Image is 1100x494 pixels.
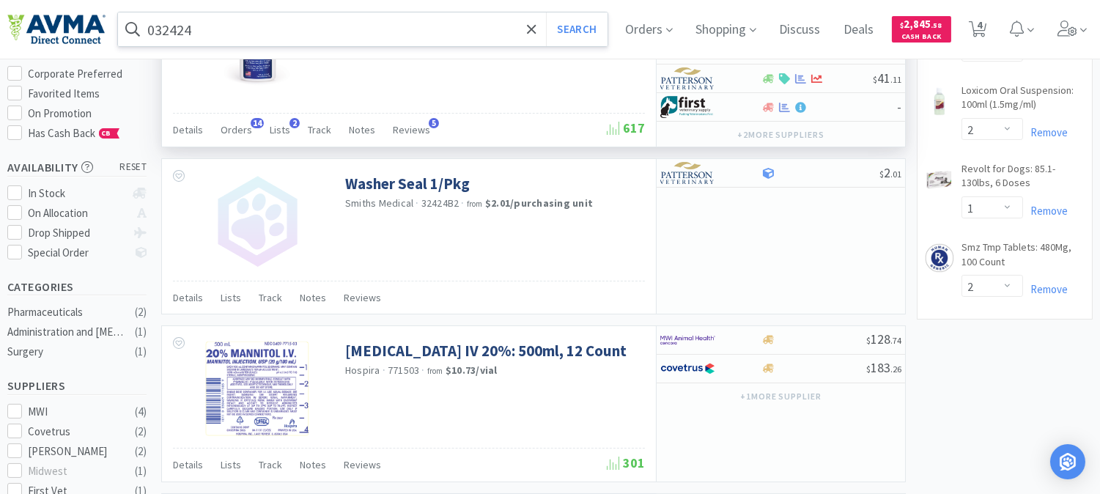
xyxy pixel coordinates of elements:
a: Discuss [774,23,827,37]
button: Search [546,12,607,46]
span: . 58 [931,21,942,30]
span: 14 [251,118,264,128]
span: 2 [879,164,901,181]
div: Surgery [7,343,126,361]
div: ( 2 ) [135,303,147,321]
div: Covetrus [29,423,119,440]
span: 2,845 [901,17,942,31]
span: Lists [270,123,290,136]
a: [MEDICAL_DATA] IV 20%: 500ml, 12 Count [345,341,627,361]
strong: $10.73 / vial [446,364,498,377]
div: ( 2 ) [135,443,147,460]
a: Loxicom Oral Suspension: 100ml (1.5mg/ml) [961,84,1085,118]
a: Remove [1023,282,1068,296]
span: Lists [221,291,241,304]
button: +2more suppliers [730,125,832,145]
span: . 01 [890,169,901,180]
img: 67d67680309e4a0bb49a5ff0391dcc42_6.png [660,96,715,118]
img: f5e969b455434c6296c6d81ef179fa71_3.png [660,162,715,184]
div: MWI [29,403,119,421]
a: Washer Seal 1/Pkg [345,174,470,193]
div: On Allocation [29,204,126,222]
div: Drop Shipped [29,224,126,242]
span: 5 [429,118,439,128]
span: 301 [607,454,645,471]
span: Details [173,458,203,471]
img: f5e969b455434c6296c6d81ef179fa71_3.png [660,67,715,89]
span: . 74 [890,335,901,346]
span: 617 [607,119,645,136]
h5: Categories [7,279,147,295]
a: Deals [838,23,880,37]
span: 183 [866,359,901,376]
span: Notes [300,291,326,304]
img: 9e9b17e381164ebe8e613b32dfaf305f_163997.png [925,243,954,273]
div: On Promotion [29,105,147,122]
input: Search by item, sku, manufacturer, ingredient, size... [118,12,608,46]
span: Reviews [344,458,381,471]
span: $ [873,74,877,85]
a: $2,845.58Cash Back [892,10,951,49]
a: Hospira [345,364,380,377]
div: Favorited Items [29,85,147,103]
span: · [462,196,465,210]
span: Track [259,291,282,304]
div: Corporate Preferred [29,65,147,83]
div: [PERSON_NAME] [29,443,119,460]
img: 77fca1acd8b6420a9015268ca798ef17_1.png [660,358,715,380]
h5: Availability [7,159,147,176]
span: Track [308,123,331,136]
span: 41 [873,70,901,86]
span: $ [901,21,904,30]
div: ( 1 ) [135,462,147,480]
span: $ [866,335,871,346]
span: $ [866,364,871,375]
span: 128 [866,331,901,347]
span: Notes [300,458,326,471]
div: In Stock [29,185,126,202]
span: 32424B2 [421,196,459,210]
a: 4 [963,25,993,38]
span: CB [100,129,114,138]
a: Remove [1023,125,1068,139]
span: 2 [289,118,300,128]
div: Pharmaceuticals [7,303,126,321]
img: d747737d40cd4c3b844aa8aa5a3feb80_390378.png [925,165,954,194]
h5: Suppliers [7,377,147,394]
span: Details [173,123,203,136]
span: . 11 [890,74,901,85]
span: Lists [221,458,241,471]
button: +1more supplier [733,386,829,407]
div: Midwest [29,462,119,480]
img: a278d1be11164771a58ceda4ee20bc35_63143.png [205,341,309,436]
span: Reviews [393,123,430,136]
a: Remove [1023,204,1068,218]
span: · [416,196,419,210]
span: 771503 [388,364,420,377]
span: Reviews [344,291,381,304]
span: Notes [349,123,375,136]
strong: $2.01 / purchasing unit [485,196,593,210]
img: d5fe024a6e654360b75828a6bd307773_157879.png [925,86,954,116]
span: $ [879,169,884,180]
div: ( 1 ) [135,343,147,361]
a: Smz Tmp Tablets: 480Mg, 100 Count [961,240,1085,275]
img: f6b2451649754179b5b4e0c70c3f7cb0_2.png [660,329,715,351]
span: Cash Back [901,33,942,43]
span: from [467,199,483,209]
div: Administration and [MEDICAL_DATA] [7,323,126,341]
div: Open Intercom Messenger [1050,444,1085,479]
div: ( 4 ) [135,403,147,421]
img: no_image.png [210,174,305,269]
span: from [427,366,443,376]
span: · [383,364,385,377]
a: Remove [1023,47,1068,61]
span: Track [259,458,282,471]
div: ( 1 ) [135,323,147,341]
span: - [897,98,901,115]
div: ( 2 ) [135,423,147,440]
a: Revolt for Dogs: 85.1-130lbs, 6 Doses [961,162,1085,196]
span: reset [120,160,147,175]
a: Smiths Medical [345,196,414,210]
span: Has Cash Back [29,126,120,140]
